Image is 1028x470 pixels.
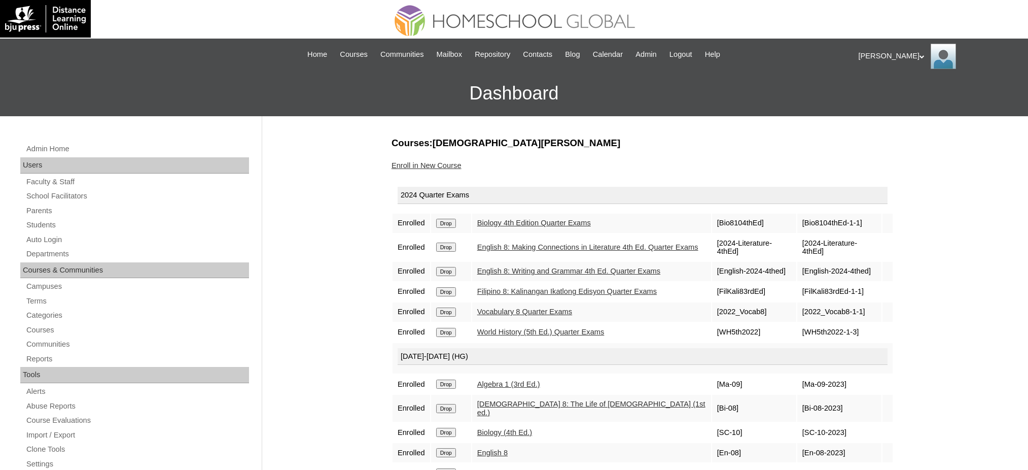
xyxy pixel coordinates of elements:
a: Departments [25,248,249,260]
a: School Facilitators [25,190,249,203]
span: Courses [340,49,368,60]
td: [FilKali83rdEd] [712,282,796,301]
a: Categories [25,309,249,322]
a: Contacts [518,49,557,60]
td: [2024-Literature-4thEd] [797,234,881,261]
a: Auto Login [25,233,249,246]
a: Logout [664,49,697,60]
span: Communities [380,49,424,60]
td: Enrolled [393,423,430,442]
input: Drop [436,287,456,296]
td: [SC-10-2023] [797,423,881,442]
a: Home [302,49,332,60]
span: Mailbox [437,49,463,60]
a: Admin [630,49,662,60]
td: [Ma-09-2023] [797,375,881,394]
span: Logout [669,49,692,60]
img: Ariane Ebuen [931,44,956,69]
a: Reports [25,353,249,365]
td: Enrolled [393,234,430,261]
td: [English-2024-4thed] [797,262,881,281]
a: English 8: Making Connections in Literature 4th Ed. Quarter Exams [477,243,698,251]
td: [FilKali83rdEd-1-1] [797,282,881,301]
input: Drop [436,267,456,276]
td: [En-08] [712,443,796,462]
a: Abuse Reports [25,400,249,413]
h3: Dashboard [5,71,1023,116]
td: [2022_Vocab8] [712,303,796,322]
a: Calendar [588,49,628,60]
span: Admin [635,49,657,60]
td: Enrolled [393,375,430,394]
div: Users [20,157,249,174]
input: Drop [436,404,456,413]
a: Faculty & Staff [25,176,249,188]
h3: Courses:[DEMOGRAPHIC_DATA][PERSON_NAME] [392,137,894,150]
a: Parents [25,205,249,217]
span: Help [705,49,720,60]
a: Biology (4th Ed.) [477,428,532,437]
a: English 8 [477,449,508,457]
span: Blog [565,49,580,60]
input: Drop [436,448,456,457]
a: Courses [25,324,249,337]
a: Communities [25,338,249,351]
a: Help [700,49,725,60]
a: [DEMOGRAPHIC_DATA] 8: The Life of [DEMOGRAPHIC_DATA] (1st ed.) [477,400,705,417]
td: [En-08-2023] [797,443,881,462]
a: Mailbox [432,49,468,60]
td: [SC-10] [712,423,796,442]
td: [Bi-08-2023] [797,395,881,422]
td: Enrolled [393,395,430,422]
span: Repository [475,49,510,60]
a: Import / Export [25,429,249,442]
a: Admin Home [25,143,249,155]
td: [WH5th2022-1-3] [797,323,881,342]
a: Communities [375,49,429,60]
input: Drop [436,308,456,317]
a: Enroll in New Course [392,161,462,170]
a: Vocabulary 8 Quarter Exams [477,308,572,316]
a: Clone Tools [25,443,249,456]
td: Enrolled [393,443,430,462]
td: [Ma-09] [712,375,796,394]
div: 2024 Quarter Exams [398,187,888,204]
a: English 8: Writing and Grammar 4th Ed. Quarter Exams [477,267,660,275]
a: Blog [560,49,585,60]
td: Enrolled [393,214,430,233]
td: Enrolled [393,303,430,322]
a: Courses [335,49,373,60]
span: Contacts [523,49,552,60]
span: Calendar [593,49,623,60]
input: Drop [436,219,456,228]
td: Enrolled [393,282,430,301]
input: Drop [436,428,456,437]
td: [Bio8104thEd] [712,214,796,233]
div: Tools [20,367,249,383]
img: logo-white.png [5,5,86,32]
a: Repository [470,49,515,60]
td: Enrolled [393,323,430,342]
td: Enrolled [393,262,430,281]
td: [2024-Literature-4thEd] [712,234,796,261]
td: [English-2024-4thed] [712,262,796,281]
input: Drop [436,243,456,252]
td: [Bi-08] [712,395,796,422]
a: Campuses [25,280,249,293]
a: Algebra 1 (3rd Ed.) [477,380,540,388]
input: Drop [436,380,456,389]
span: Home [307,49,327,60]
a: Biology 4th Edition Quarter Exams [477,219,591,227]
td: [2022_Vocab8-1-1] [797,303,881,322]
div: Courses & Communities [20,262,249,279]
td: [Bio8104thEd-1-1] [797,214,881,233]
td: [WH5th2022] [712,323,796,342]
a: Students [25,219,249,231]
input: Drop [436,328,456,337]
a: Terms [25,295,249,308]
a: Alerts [25,385,249,398]
div: [DATE]-[DATE] (HG) [398,348,888,365]
div: [PERSON_NAME] [859,44,1018,69]
a: Filipino 8: Kalinangan Ikatlong Edisyon Quarter Exams [477,287,657,295]
a: Course Evaluations [25,414,249,427]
